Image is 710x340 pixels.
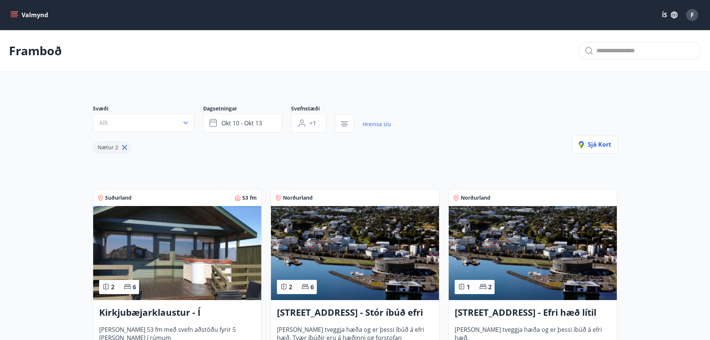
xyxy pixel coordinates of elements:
[289,283,292,291] span: 2
[203,105,291,114] span: Dagsetningar
[111,283,114,291] span: 2
[683,6,701,24] button: F
[133,283,136,291] span: 6
[271,206,439,300] img: Paella dish
[461,194,490,202] span: Norðurland
[455,306,611,319] h3: [STREET_ADDRESS] - Efri hæð lítil íbúð 2
[579,140,611,149] span: Sjá kort
[467,283,470,291] span: 1
[93,105,203,114] span: Svæði
[309,119,316,127] span: +1
[93,114,194,132] button: Allt
[572,135,618,153] button: Sjá kort
[93,141,131,153] div: Nætur 2
[691,11,694,19] span: F
[9,8,51,22] button: menu
[242,194,257,202] span: 53 fm
[283,194,313,202] span: Norðurland
[99,119,108,127] span: Allt
[9,43,62,59] p: Framboð
[291,105,335,114] span: Svefnstæði
[449,206,617,300] img: Paella dish
[105,194,132,202] span: Suðurland
[93,206,261,300] img: Paella dish
[98,144,118,151] span: Nætur 2
[99,306,255,319] h3: Kirkjubæjarklaustur - Í [PERSON_NAME] Hæðargarðs
[277,306,433,319] h3: [STREET_ADDRESS] - Stór íbúð efri hæð íbúð 1
[363,116,391,132] a: Hreinsa síu
[221,119,262,127] span: okt 10 - okt 13
[488,283,492,291] span: 2
[310,283,314,291] span: 6
[658,8,682,22] button: ÍS
[203,114,282,132] button: okt 10 - okt 13
[291,114,326,132] button: +1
